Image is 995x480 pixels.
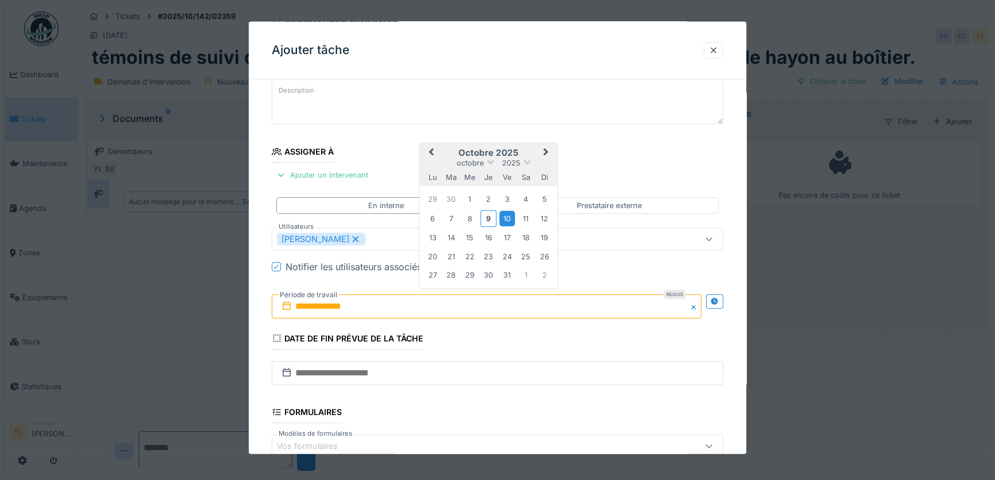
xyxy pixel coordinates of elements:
[462,169,477,185] div: mercredi
[502,158,520,167] span: 2025
[518,191,534,207] div: Choose samedi 4 octobre 2025
[277,440,354,452] div: Vos formulaires
[499,191,515,207] div: Choose vendredi 3 octobre 2025
[425,248,440,264] div: Choose lundi 20 octobre 2025
[272,403,342,423] div: Formulaires
[689,294,701,318] button: Close
[443,210,459,226] div: Choose mardi 7 octobre 2025
[272,43,349,57] h3: Ajouter tâche
[425,267,440,283] div: Choose lundi 27 octobre 2025
[481,248,496,264] div: Choose jeudi 23 octobre 2025
[421,144,439,162] button: Previous Month
[276,83,317,98] label: Description
[462,191,477,207] div: Choose mercredi 1 octobre 2025
[276,221,316,231] label: Utilisateurs
[443,248,459,264] div: Choose mardi 21 octobre 2025
[443,191,459,207] div: Choose mardi 30 septembre 2025
[425,210,440,226] div: Choose lundi 6 octobre 2025
[537,191,552,207] div: Choose dimanche 5 octobre 2025
[518,267,534,283] div: Choose samedi 1 novembre 2025
[499,230,515,245] div: Choose vendredi 17 octobre 2025
[481,191,496,207] div: Choose jeudi 2 octobre 2025
[462,230,477,245] div: Choose mercredi 15 octobre 2025
[537,230,552,245] div: Choose dimanche 19 octobre 2025
[462,267,477,283] div: Choose mercredi 29 octobre 2025
[499,267,515,283] div: Choose vendredi 31 octobre 2025
[277,232,365,245] div: [PERSON_NAME]
[664,289,685,298] div: Requis
[457,158,484,167] span: octobre
[443,169,459,185] div: mardi
[272,329,423,349] div: Date de fin prévue de la tâche
[462,248,477,264] div: Choose mercredi 22 octobre 2025
[419,147,557,158] h2: octobre 2025
[499,169,515,185] div: vendredi
[499,248,515,264] div: Choose vendredi 24 octobre 2025
[537,248,552,264] div: Choose dimanche 26 octobre 2025
[425,191,440,207] div: Choose lundi 29 septembre 2025
[518,169,534,185] div: samedi
[425,169,440,185] div: lundi
[537,210,552,226] div: Choose dimanche 12 octobre 2025
[537,169,552,185] div: dimanche
[481,169,496,185] div: jeudi
[272,143,334,163] div: Assigner à
[423,190,554,284] div: Month octobre, 2025
[577,199,642,210] div: Prestataire externe
[481,210,496,226] div: Choose jeudi 9 octobre 2025
[272,167,373,183] div: Ajouter un intervenant
[286,259,541,273] div: Notifier les utilisateurs associés au ticket de la planification
[443,230,459,245] div: Choose mardi 14 octobre 2025
[518,248,534,264] div: Choose samedi 25 octobre 2025
[481,267,496,283] div: Choose jeudi 30 octobre 2025
[462,210,477,226] div: Choose mercredi 8 octobre 2025
[279,288,338,301] label: Période de travail
[537,267,552,283] div: Choose dimanche 2 novembre 2025
[368,199,404,210] div: En interne
[518,230,534,245] div: Choose samedi 18 octobre 2025
[499,210,515,226] div: Choose vendredi 10 octobre 2025
[276,429,354,439] label: Modèles de formulaires
[538,144,556,162] button: Next Month
[481,230,496,245] div: Choose jeudi 16 octobre 2025
[443,267,459,283] div: Choose mardi 28 octobre 2025
[425,230,440,245] div: Choose lundi 13 octobre 2025
[518,210,534,226] div: Choose samedi 11 octobre 2025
